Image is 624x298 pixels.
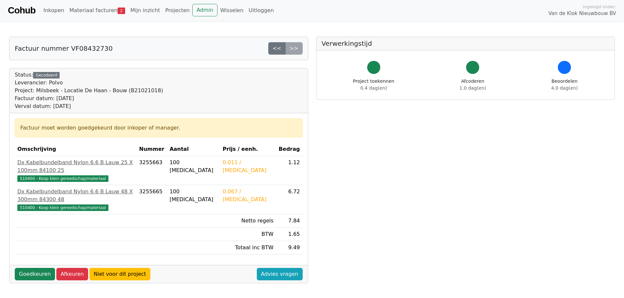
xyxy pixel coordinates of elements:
[220,241,276,254] td: Totaal inc BTW
[257,268,303,280] a: Advies vragen
[220,143,276,156] th: Prijs / eenh.
[583,4,616,10] span: Ingelogd onder:
[67,4,128,17] a: Materiaal facturen2
[353,78,394,92] div: Project toekennen
[276,185,303,214] td: 6.72
[223,188,274,203] div: 0.067 / [MEDICAL_DATA]
[276,143,303,156] th: Bedrag
[15,268,55,280] a: Goedkeuren
[551,85,578,91] span: 4.0 dag(en)
[41,4,66,17] a: Inkopen
[170,159,217,174] div: 100 [MEDICAL_DATA]
[15,44,113,52] h5: Factuur nummer VF08432730
[20,124,297,132] div: Factuur moet worden goedgekeurd door inkoper of manager.
[33,72,60,79] div: Gecodeerd
[460,85,486,91] span: 1.0 dag(en)
[220,214,276,228] td: Netto regels
[137,143,167,156] th: Nummer
[460,78,486,92] div: Afcoderen
[551,78,578,92] div: Beoordelen
[128,4,163,17] a: Mijn inzicht
[15,102,163,110] div: Verval datum: [DATE]
[276,228,303,241] td: 1.65
[15,95,163,102] div: Factuur datum: [DATE]
[8,3,35,18] a: Cohub
[220,228,276,241] td: BTW
[15,79,163,87] div: Leverancier: Polvo
[17,159,134,174] div: Dx Kabelbundelband Nylon 6.6 B Lauw 25 X 100mm 84100 25
[276,156,303,185] td: 1.12
[360,85,387,91] span: 0.4 dag(en)
[268,42,286,55] a: <<
[89,268,150,280] a: Niet voor dit project
[246,4,276,17] a: Uitloggen
[548,10,616,17] span: Van de Klok Nieuwbouw BV
[276,241,303,254] td: 9.49
[137,156,167,185] td: 3255663
[17,159,134,182] a: Dx Kabelbundelband Nylon 6.6 B Lauw 25 X 100mm 84100 25510400 - Koop klein gereedschap/materiaal
[167,143,220,156] th: Aantal
[17,204,108,211] span: 510400 - Koop klein gereedschap/materiaal
[15,71,163,110] div: Status:
[276,214,303,228] td: 7.84
[56,268,88,280] a: Afkeuren
[17,188,134,211] a: Dx Kabelbundelband Nylon 6.6 B Lauw 48 X 300mm 84300 48510400 - Koop klein gereedschap/materiaal
[17,188,134,203] div: Dx Kabelbundelband Nylon 6.6 B Lauw 48 X 300mm 84300 48
[17,175,108,182] span: 510400 - Koop klein gereedschap/materiaal
[223,159,274,174] div: 0.011 / [MEDICAL_DATA]
[170,188,217,203] div: 100 [MEDICAL_DATA]
[15,143,137,156] th: Omschrijving
[137,185,167,214] td: 3255665
[162,4,192,17] a: Projecten
[322,40,610,47] h5: Verwerkingstijd
[217,4,246,17] a: Wisselen
[192,4,217,16] a: Admin
[15,87,163,95] div: Project: Milsbeek - Locatie De Haan - Bouw (B21021018)
[118,8,125,14] span: 2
